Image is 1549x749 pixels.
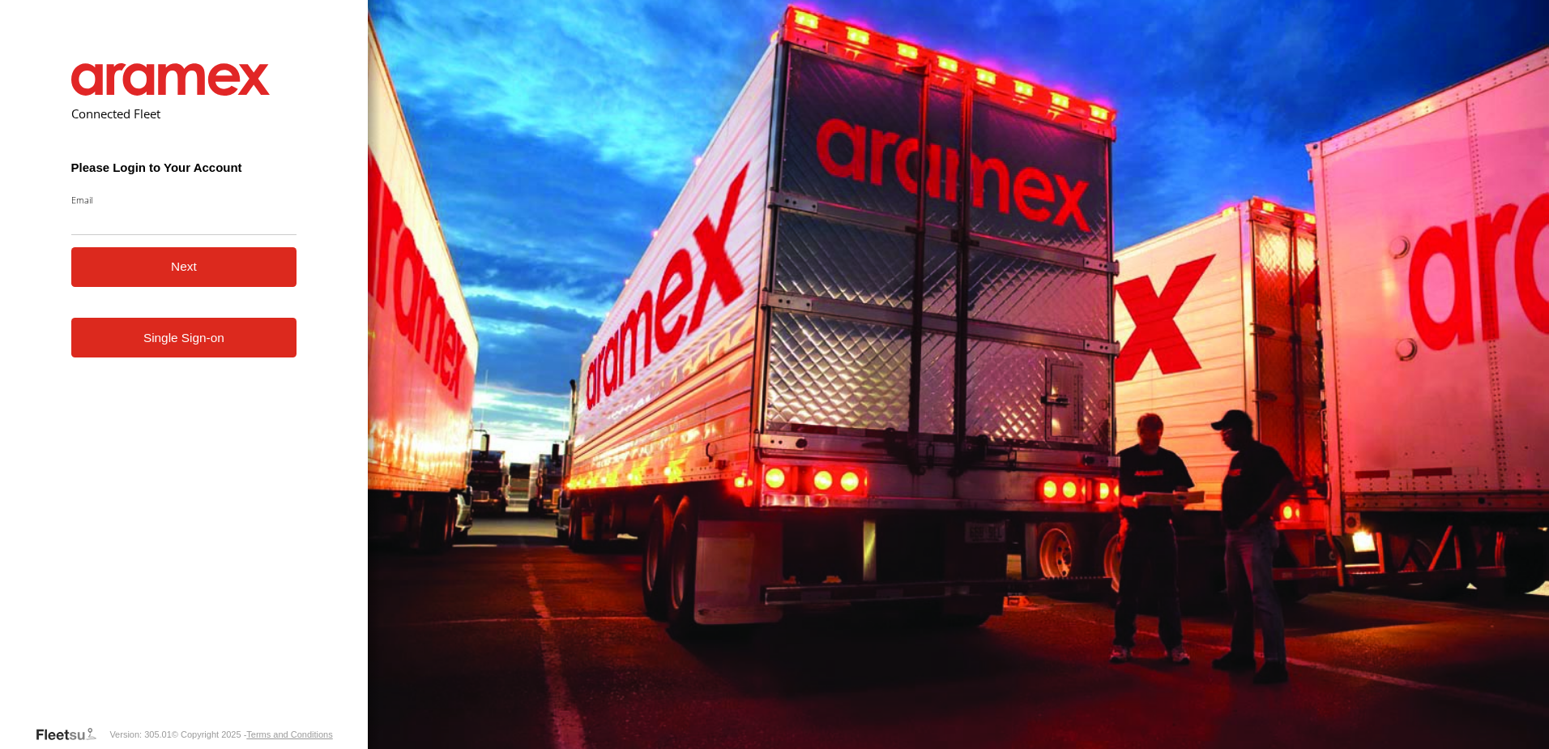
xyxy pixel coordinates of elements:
[71,247,297,287] button: Next
[71,160,297,174] h3: Please Login to Your Account
[109,730,171,739] div: Version: 305.01
[71,194,297,206] label: Email
[71,105,297,122] h2: Connected Fleet
[71,63,271,96] img: Aramex
[35,726,109,743] a: Visit our Website
[246,730,332,739] a: Terms and Conditions
[172,730,333,739] div: © Copyright 2025 -
[71,318,297,357] a: Single Sign-on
